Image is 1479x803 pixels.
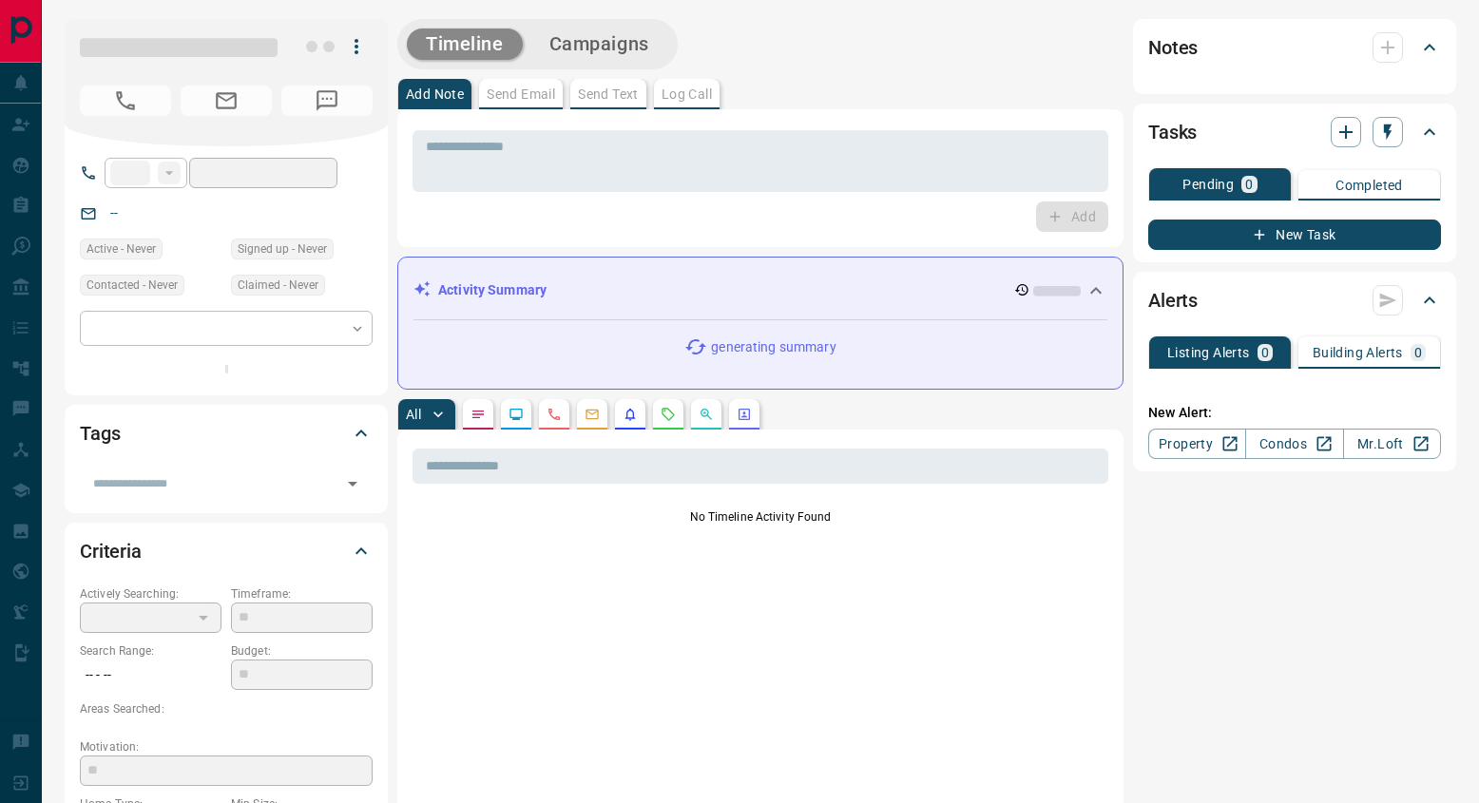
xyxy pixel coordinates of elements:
svg: Notes [471,407,486,422]
p: Pending [1182,178,1234,191]
svg: Opportunities [699,407,714,422]
p: All [406,408,421,421]
h2: Criteria [80,536,142,566]
span: No Email [181,86,272,116]
div: Tags [80,411,373,456]
p: 0 [1414,346,1422,359]
svg: Requests [661,407,676,422]
div: Alerts [1148,277,1441,323]
h2: Tasks [1148,117,1197,147]
p: Motivation: [80,738,373,755]
svg: Emails [585,407,600,422]
h2: Alerts [1148,285,1198,315]
p: Timeframe: [231,585,373,602]
p: Search Range: [80,642,221,660]
svg: Agent Actions [737,407,752,422]
span: Signed up - Never [238,239,327,258]
h2: Tags [80,418,120,449]
span: No Number [281,86,373,116]
button: Open [339,470,366,497]
p: 0 [1261,346,1269,359]
p: -- - -- [80,660,221,691]
p: Building Alerts [1313,346,1403,359]
svg: Listing Alerts [623,407,638,422]
div: Notes [1148,25,1441,70]
h2: Notes [1148,32,1198,63]
a: -- [110,205,118,220]
div: Criteria [80,528,373,574]
button: New Task [1148,220,1441,250]
p: Listing Alerts [1167,346,1250,359]
p: Add Note [406,87,464,101]
span: Active - Never [86,239,156,258]
p: Actively Searching: [80,585,221,602]
p: Areas Searched: [80,700,373,717]
button: Campaigns [530,29,668,60]
div: Tasks [1148,109,1441,155]
svg: Calls [547,407,562,422]
a: Property [1148,429,1246,459]
a: Condos [1245,429,1343,459]
p: Budget: [231,642,373,660]
span: Claimed - Never [238,276,318,295]
button: Timeline [407,29,523,60]
p: Activity Summary [438,280,547,300]
p: No Timeline Activity Found [413,508,1108,526]
p: generating summary [711,337,836,357]
span: Contacted - Never [86,276,178,295]
svg: Lead Browsing Activity [509,407,524,422]
div: Activity Summary [413,273,1107,308]
a: Mr.Loft [1343,429,1441,459]
p: 0 [1245,178,1253,191]
p: New Alert: [1148,403,1441,423]
p: Completed [1335,179,1403,192]
span: No Number [80,86,171,116]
